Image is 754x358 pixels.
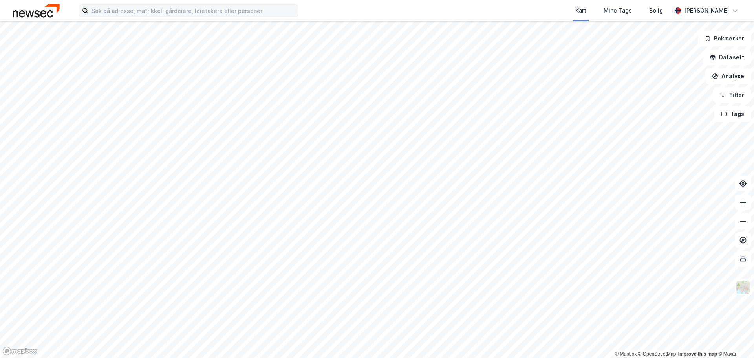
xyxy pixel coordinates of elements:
div: [PERSON_NAME] [684,6,729,15]
div: Bolig [649,6,663,15]
iframe: Chat Widget [715,320,754,358]
div: Mine Tags [604,6,632,15]
div: Kart [575,6,586,15]
input: Søk på adresse, matrikkel, gårdeiere, leietakere eller personer [88,5,298,17]
img: newsec-logo.f6e21ccffca1b3a03d2d.png [13,4,60,17]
